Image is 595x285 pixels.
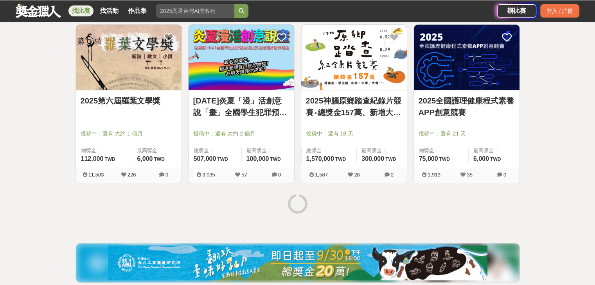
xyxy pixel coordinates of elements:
a: [DATE]炎夏「漫」活創意說「畫」全國學生犯罪預防漫畫與創意短片徵件 [193,95,289,118]
span: TWD [335,157,346,162]
input: 2025高通台灣AI黑客松 [156,4,234,18]
span: 35 [467,172,472,178]
span: 300,000 [361,155,384,162]
span: TWD [439,157,449,162]
span: TWD [490,157,501,162]
img: Cover Image [76,25,182,90]
span: 507,000 [194,155,216,162]
img: Cover Image [301,25,407,90]
span: 0 [278,172,281,178]
span: 投稿中：還有 21 天 [419,130,515,138]
span: 2 [391,172,394,178]
span: 11,503 [88,172,104,178]
span: 最高獎金： [361,147,402,155]
span: 總獎金： [419,147,464,155]
span: 1,913 [428,172,440,178]
a: 2025神腦原鄉踏查紀錄片競賽‧總獎金157萬、新增大專學生組 首獎10萬元 [306,95,402,118]
img: Cover Image [189,25,294,90]
span: TWD [217,157,228,162]
span: 最高獎金： [246,147,289,155]
span: 總獎金： [194,147,237,155]
span: 總獎金： [81,147,128,155]
span: 投稿中：還有 大約 1 個月 [81,130,177,138]
img: Cover Image [414,25,520,90]
span: 1,587 [315,172,328,178]
span: 57 [241,172,247,178]
span: 投稿中：還有 大約 2 個月 [193,130,289,138]
span: TWD [385,157,396,162]
span: 0 [165,172,168,178]
a: 2025第六屆羅葉文學獎 [81,95,177,107]
span: TWD [270,157,280,162]
span: 6,000 [137,155,153,162]
a: 找活動 [97,5,122,16]
img: 11b6bcb1-164f-4f8f-8046-8740238e410a.jpg [108,245,487,280]
span: 100,000 [246,155,269,162]
a: 辦比賽 [497,4,536,18]
span: 最高獎金： [137,147,176,155]
span: 0 [503,172,506,178]
span: 6,000 [473,155,489,162]
span: 226 [128,172,136,178]
span: 1,570,000 [306,155,334,162]
div: 登入 / 註冊 [540,4,579,18]
span: 最高獎金： [473,147,515,155]
span: 28 [354,172,360,178]
a: 作品集 [125,5,150,16]
span: TWD [154,157,164,162]
span: 3,035 [202,172,215,178]
span: TWD [104,157,115,162]
span: 75,000 [419,155,438,162]
a: 2025全國護理健康程式素養APP創意競賽 [419,95,515,118]
span: 總獎金： [306,147,352,155]
span: 112,000 [81,155,104,162]
span: 投稿中：還有 18 天 [306,130,402,138]
a: 找比賽 [68,5,93,16]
